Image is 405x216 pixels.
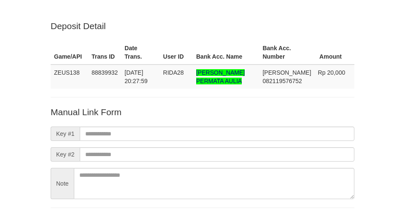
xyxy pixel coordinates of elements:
[51,106,354,118] p: Manual Link Form
[259,40,314,65] th: Bank Acc. Number
[262,69,311,76] span: [PERSON_NAME]
[262,78,302,84] span: Copy 082119576752 to clipboard
[160,40,193,65] th: User ID
[124,69,148,84] span: [DATE] 20:27:59
[163,69,184,76] span: RIDA28
[51,65,88,89] td: ZEUS138
[51,40,88,65] th: Game/API
[315,40,354,65] th: Amount
[88,65,121,89] td: 88839932
[51,168,74,199] span: Note
[51,127,80,141] span: Key #1
[196,69,245,84] span: Nama rekening >18 huruf, harap diedit
[121,40,159,65] th: Date Trans.
[193,40,259,65] th: Bank Acc. Name
[318,69,346,76] span: Rp 20,000
[51,20,354,32] p: Deposit Detail
[51,147,80,162] span: Key #2
[88,40,121,65] th: Trans ID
